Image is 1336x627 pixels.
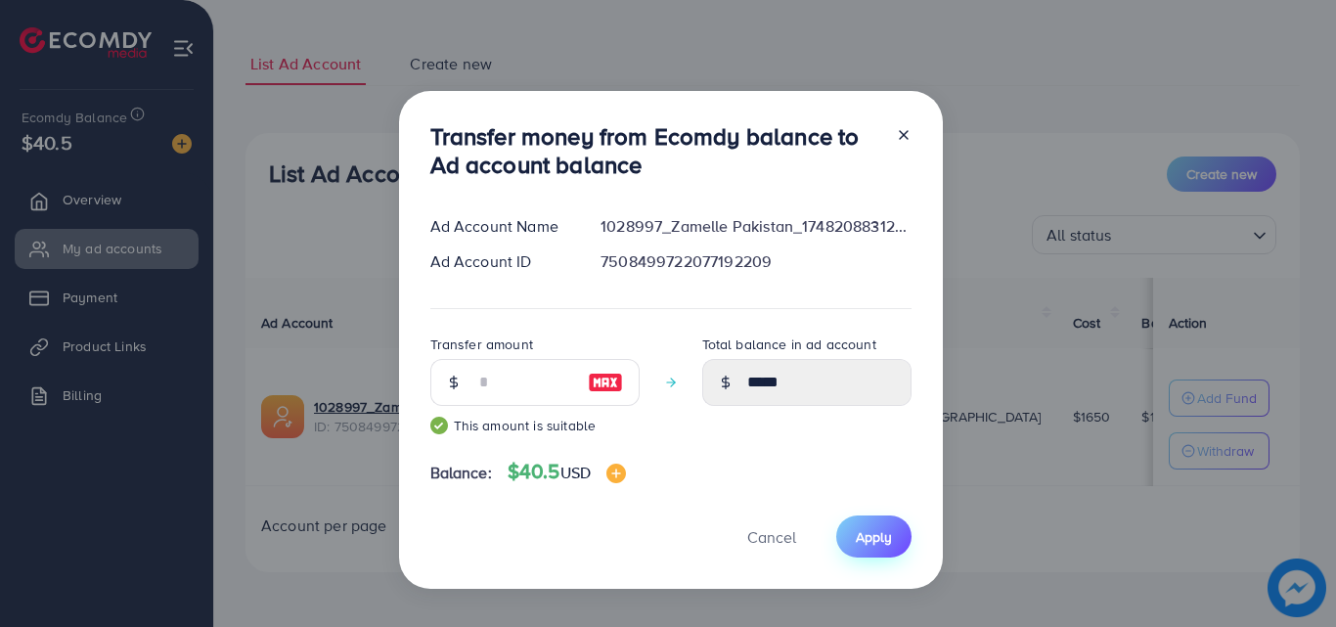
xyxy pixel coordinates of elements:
h3: Transfer money from Ecomdy balance to Ad account balance [430,122,880,179]
h4: $40.5 [508,460,626,484]
img: image [606,464,626,483]
img: guide [430,417,448,434]
small: This amount is suitable [430,416,640,435]
div: Ad Account ID [415,250,586,273]
div: 1028997_Zamelle Pakistan_1748208831279 [585,215,926,238]
label: Total balance in ad account [702,335,876,354]
div: Ad Account Name [415,215,586,238]
span: Balance: [430,462,492,484]
button: Cancel [723,515,821,558]
img: image [588,371,623,394]
div: 7508499722077192209 [585,250,926,273]
label: Transfer amount [430,335,533,354]
button: Apply [836,515,912,558]
span: USD [560,462,591,483]
span: Cancel [747,526,796,548]
span: Apply [856,527,892,547]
